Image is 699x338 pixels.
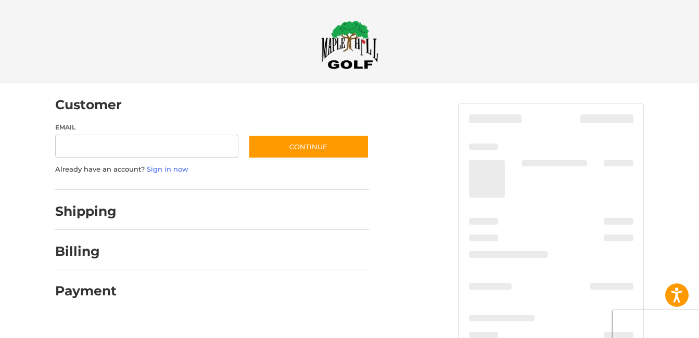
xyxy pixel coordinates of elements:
label: Email [55,123,238,132]
a: Sign in now [147,165,188,173]
h2: Shipping [55,203,117,219]
iframe: Google Customer Reviews [613,310,699,338]
button: Continue [248,135,369,159]
img: Maple Hill Golf [321,20,378,69]
h2: Payment [55,283,117,299]
h2: Billing [55,243,116,259]
h2: Customer [55,97,122,113]
iframe: Gorgias live chat messenger [10,293,124,328]
p: Already have an account? [55,164,369,175]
